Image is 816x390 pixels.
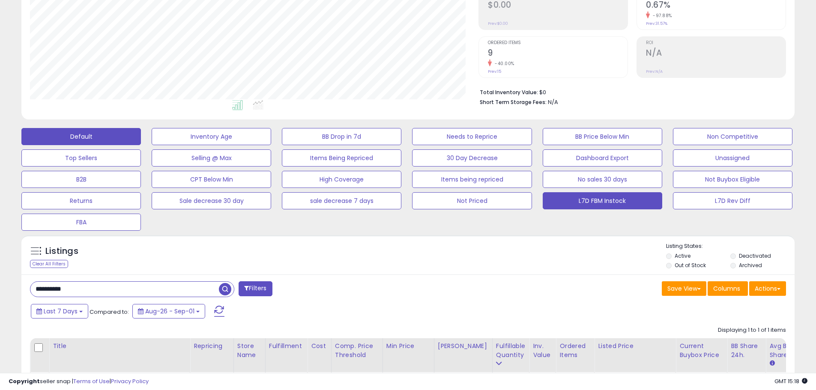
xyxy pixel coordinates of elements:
[9,377,40,385] strong: Copyright
[152,149,271,167] button: Selling @ Max
[21,192,141,209] button: Returns
[543,171,662,188] button: No sales 30 days
[488,69,501,74] small: Prev: 15
[30,260,68,268] div: Clear All Filters
[543,192,662,209] button: L7D FBM Instock
[749,281,786,296] button: Actions
[488,21,508,26] small: Prev: $0.00
[335,342,379,360] div: Comp. Price Threshold
[769,342,801,360] div: Avg BB Share
[480,89,538,96] b: Total Inventory Value:
[662,281,706,296] button: Save View
[646,48,786,60] h2: N/A
[598,342,672,351] div: Listed Price
[412,171,532,188] button: Items being repriced
[492,60,514,67] small: -40.00%
[548,98,558,106] span: N/A
[480,98,547,106] b: Short Term Storage Fees:
[650,12,672,19] small: -97.88%
[774,377,807,385] span: 2025-09-9 15:18 GMT
[21,214,141,231] button: FBA
[44,307,78,316] span: Last 7 Days
[675,262,706,269] label: Out of Stock
[311,342,328,351] div: Cost
[708,281,748,296] button: Columns
[646,69,663,74] small: Prev: N/A
[646,41,786,45] span: ROI
[496,342,526,360] div: Fulfillable Quantity
[679,342,723,360] div: Current Buybox Price
[718,326,786,334] div: Displaying 1 to 1 of 1 items
[646,21,667,26] small: Prev: 31.57%
[673,149,792,167] button: Unassigned
[282,192,401,209] button: sale decrease 7 days
[480,86,780,97] li: $0
[53,342,186,351] div: Title
[488,41,628,45] span: Ordered Items
[412,192,532,209] button: Not Priced
[282,149,401,167] button: Items Being Repriced
[739,262,762,269] label: Archived
[769,360,774,367] small: Avg BB Share.
[31,304,88,319] button: Last 7 Days
[543,149,662,167] button: Dashboard Export
[666,242,795,250] p: Listing States:
[488,48,628,60] h2: 9
[731,342,762,360] div: BB Share 24h.
[412,128,532,145] button: Needs to Reprice
[559,342,591,360] div: Ordered Items
[673,128,792,145] button: Non Competitive
[386,342,430,351] div: Min Price
[739,252,771,259] label: Deactivated
[90,308,129,316] span: Compared to:
[237,342,262,360] div: Store Name
[239,281,272,296] button: Filters
[21,149,141,167] button: Top Sellers
[282,171,401,188] button: High Coverage
[713,284,740,293] span: Columns
[152,171,271,188] button: CPT Below Min
[675,252,690,259] label: Active
[21,171,141,188] button: B2B
[21,128,141,145] button: Default
[282,128,401,145] button: BB Drop in 7d
[152,128,271,145] button: Inventory Age
[533,342,552,360] div: Inv. value
[673,192,792,209] button: L7D Rev Diff
[438,342,489,351] div: [PERSON_NAME]
[45,245,78,257] h5: Listings
[9,378,149,386] div: seller snap | |
[543,128,662,145] button: BB Price Below Min
[145,307,194,316] span: Aug-26 - Sep-01
[673,171,792,188] button: Not Buybox Eligible
[132,304,205,319] button: Aug-26 - Sep-01
[152,192,271,209] button: Sale decrease 30 day
[73,377,110,385] a: Terms of Use
[111,377,149,385] a: Privacy Policy
[412,149,532,167] button: 30 Day Decrease
[194,342,230,351] div: Repricing
[269,342,304,351] div: Fulfillment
